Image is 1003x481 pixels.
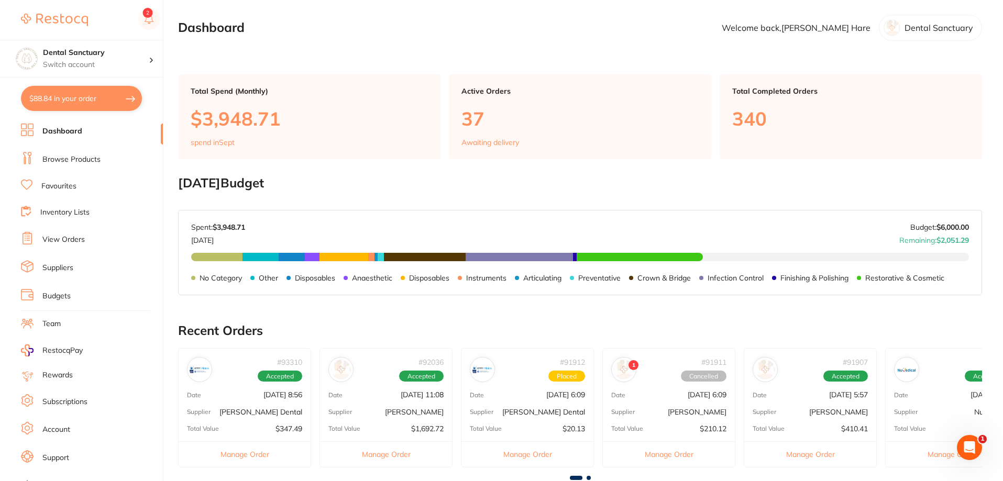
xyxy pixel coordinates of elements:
[42,263,73,273] a: Suppliers
[823,371,868,382] span: Accepted
[470,408,493,416] p: Supplier
[178,20,245,35] h2: Dashboard
[191,223,245,231] p: Spent:
[190,360,210,379] img: Erskine Dental
[563,424,585,433] p: $20.13
[910,223,969,231] p: Budget:
[637,274,691,282] p: Crown & Bridge
[629,360,638,370] span: 1
[578,274,621,282] p: Preventative
[42,424,70,435] a: Account
[178,323,982,338] h2: Recent Orders
[829,390,868,399] p: [DATE] 5:57
[548,371,585,382] span: Placed
[936,222,969,232] strong: $6,000.00
[894,391,908,399] p: Date
[461,441,593,467] button: Manage Order
[614,360,634,379] img: Henry Schein Halas
[21,14,88,26] img: Restocq Logo
[668,408,726,416] p: [PERSON_NAME]
[470,391,484,399] p: Date
[905,23,973,32] p: Dental Sanctuary
[42,397,87,407] a: Subscriptions
[780,274,848,282] p: Finishing & Polishing
[461,108,699,129] p: 37
[897,360,917,379] img: Numedical
[546,390,585,399] p: [DATE] 6:09
[187,408,211,416] p: Supplier
[328,391,343,399] p: Date
[178,74,440,159] a: Total Spend (Monthly)$3,948.71spend inSept
[399,371,444,382] span: Accepted
[611,391,625,399] p: Date
[894,408,918,416] p: Supplier
[681,371,726,382] span: Cancelled
[42,453,69,463] a: Support
[258,371,302,382] span: Accepted
[328,425,360,432] p: Total Value
[865,274,944,282] p: Restorative & Cosmetic
[708,274,764,282] p: Infection Control
[42,154,101,165] a: Browse Products
[603,441,735,467] button: Manage Order
[200,274,242,282] p: No Category
[331,360,351,379] img: Henry Schein Halas
[295,274,335,282] p: Disposables
[178,176,982,191] h2: [DATE] Budget
[187,391,201,399] p: Date
[42,234,85,245] a: View Orders
[449,74,711,159] a: Active Orders37Awaiting delivery
[502,408,585,416] p: [PERSON_NAME] Dental
[744,441,876,467] button: Manage Order
[809,408,868,416] p: [PERSON_NAME]
[611,408,635,416] p: Supplier
[277,358,302,366] p: # 93310
[720,74,982,159] a: Total Completed Orders340
[560,358,585,366] p: # 91912
[841,424,868,433] p: $410.41
[191,138,235,147] p: spend in Sept
[700,424,726,433] p: $210.12
[385,408,444,416] p: [PERSON_NAME]
[187,425,219,432] p: Total Value
[16,48,37,69] img: Dental Sanctuary
[21,344,34,356] img: RestocqPay
[352,274,392,282] p: Anaesthetic
[461,138,519,147] p: Awaiting delivery
[320,441,452,467] button: Manage Order
[753,425,785,432] p: Total Value
[470,425,502,432] p: Total Value
[41,181,76,192] a: Favourites
[40,207,90,218] a: Inventory Lists
[753,408,776,416] p: Supplier
[42,319,61,329] a: Team
[701,358,726,366] p: # 91911
[191,108,428,129] p: $3,948.71
[461,87,699,95] p: Active Orders
[418,358,444,366] p: # 92036
[259,274,278,282] p: Other
[328,408,352,416] p: Supplier
[843,358,868,366] p: # 91907
[42,345,83,356] span: RestocqPay
[179,441,311,467] button: Manage Order
[263,390,302,399] p: [DATE] 8:56
[523,274,561,282] p: Articulating
[957,435,982,460] iframe: Intercom live chat
[42,126,82,137] a: Dashboard
[42,291,71,301] a: Budgets
[43,48,149,58] h4: Dental Sanctuary
[213,222,245,232] strong: $3,948.71
[219,408,302,416] p: [PERSON_NAME] Dental
[411,424,444,433] p: $1,692.72
[978,435,987,443] span: 1
[732,87,969,95] p: Total Completed Orders
[21,344,83,356] a: RestocqPay
[722,23,870,32] p: Welcome back, [PERSON_NAME] Hare
[753,391,767,399] p: Date
[936,236,969,245] strong: $2,051.29
[688,390,726,399] p: [DATE] 6:09
[894,425,926,432] p: Total Value
[409,274,449,282] p: Disposables
[732,108,969,129] p: 340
